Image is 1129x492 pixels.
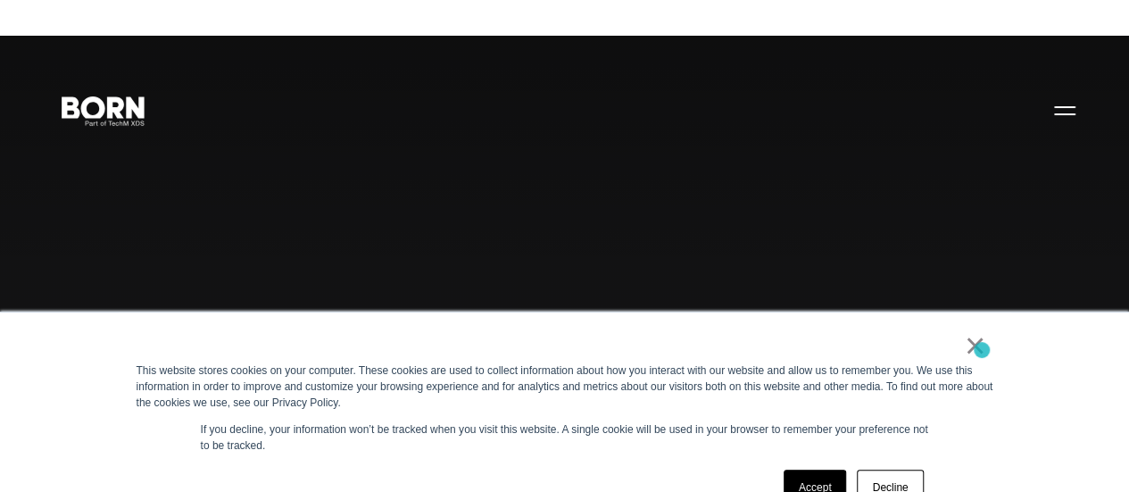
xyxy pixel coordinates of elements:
[965,338,986,354] a: ×
[137,363,993,411] div: This website stores cookies on your computer. These cookies are used to collect information about...
[201,421,929,454] p: If you decline, your information won’t be tracked when you visit this website. A single cookie wi...
[1043,91,1086,129] button: Open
